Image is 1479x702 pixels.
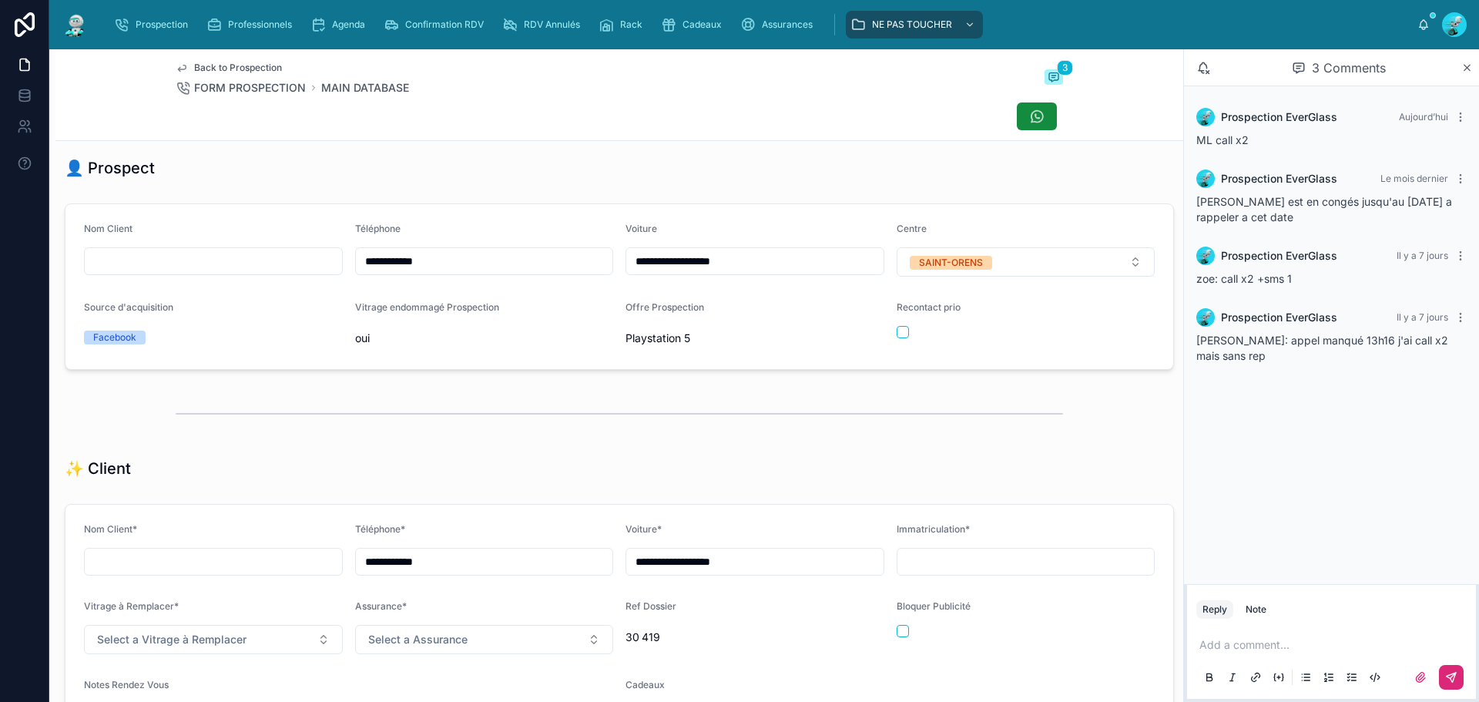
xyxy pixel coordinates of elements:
span: [PERSON_NAME] est en congés jusqu'au [DATE] a rappeler a cet date [1196,195,1452,223]
span: 30 419 [625,630,884,645]
div: Facebook [93,331,136,344]
span: Select a Vitrage à Remplacer [97,632,246,647]
span: Voiture* [625,523,662,535]
span: Nom Client* [84,523,137,535]
a: Cadeaux [656,11,733,39]
a: MAIN DATABASE [321,80,409,96]
a: Back to Prospection [176,62,282,74]
span: [PERSON_NAME]: appel manqué 13h16 j'ai call x2 mais sans rep [1196,334,1448,362]
a: Confirmation RDV [379,11,495,39]
span: Assurances [762,18,813,31]
span: Agenda [332,18,365,31]
span: Rack [620,18,642,31]
span: Le mois dernier [1380,173,1448,184]
span: Bloquer Publicité [897,600,971,612]
button: 3 [1045,69,1063,88]
span: 3 Comments [1312,59,1386,77]
h1: ✨ Client [65,458,131,479]
span: Vitrage à Remplacer* [84,600,179,612]
span: Prospection EverGlass [1221,248,1337,264]
span: Il y a 7 jours [1397,250,1448,261]
span: Centre [897,223,927,234]
span: Il y a 7 jours [1397,311,1448,323]
a: Professionnels [202,11,303,39]
button: Note [1239,600,1273,619]
span: ML call x2 [1196,133,1249,146]
span: Back to Prospection [194,62,282,74]
a: Prospection [109,11,199,39]
span: Téléphone* [355,523,405,535]
span: NE PAS TOUCHER [872,18,952,31]
span: Vitrage endommagé Prospection [355,301,499,313]
span: Cadeaux [682,18,722,31]
a: RDV Annulés [498,11,591,39]
button: Select Button [84,625,343,654]
span: Prospection [136,18,188,31]
span: Prospection EverGlass [1221,109,1337,125]
a: Agenda [306,11,376,39]
span: Select a Assurance [368,632,468,647]
h1: 👤 Prospect [65,157,155,179]
span: Source d'acquisition [84,301,173,313]
span: zoe: call x2 +sms 1 [1196,272,1292,285]
a: Assurances [736,11,823,39]
span: Immatriculation* [897,523,970,535]
span: Prospection EverGlass [1221,310,1337,325]
span: 3 [1057,60,1073,76]
span: Voiture [625,223,657,234]
div: SAINT-ORENS [919,256,983,270]
span: Téléphone [355,223,401,234]
span: Aujourd’hui [1399,111,1448,123]
img: App logo [62,12,89,37]
span: Professionnels [228,18,292,31]
span: Assurance* [355,600,407,612]
a: Rack [594,11,653,39]
span: FORM PROSPECTION [194,80,306,96]
span: Confirmation RDV [405,18,484,31]
button: Select Button [897,247,1155,277]
a: FORM PROSPECTION [176,80,306,96]
span: Recontact prio [897,301,961,313]
div: scrollable content [102,8,1417,42]
span: Playstation 5 [625,331,884,346]
span: Nom Client [84,223,132,234]
span: Offre Prospection [625,301,704,313]
a: NE PAS TOUCHER [846,11,983,39]
span: Prospection EverGlass [1221,171,1337,186]
button: Select Button [355,625,614,654]
span: Cadeaux [625,679,665,690]
span: Ref Dossier [625,600,676,612]
span: RDV Annulés [524,18,580,31]
button: Reply [1196,600,1233,619]
span: oui [355,331,614,346]
span: Notes Rendez Vous [84,679,169,690]
div: Note [1246,603,1266,616]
